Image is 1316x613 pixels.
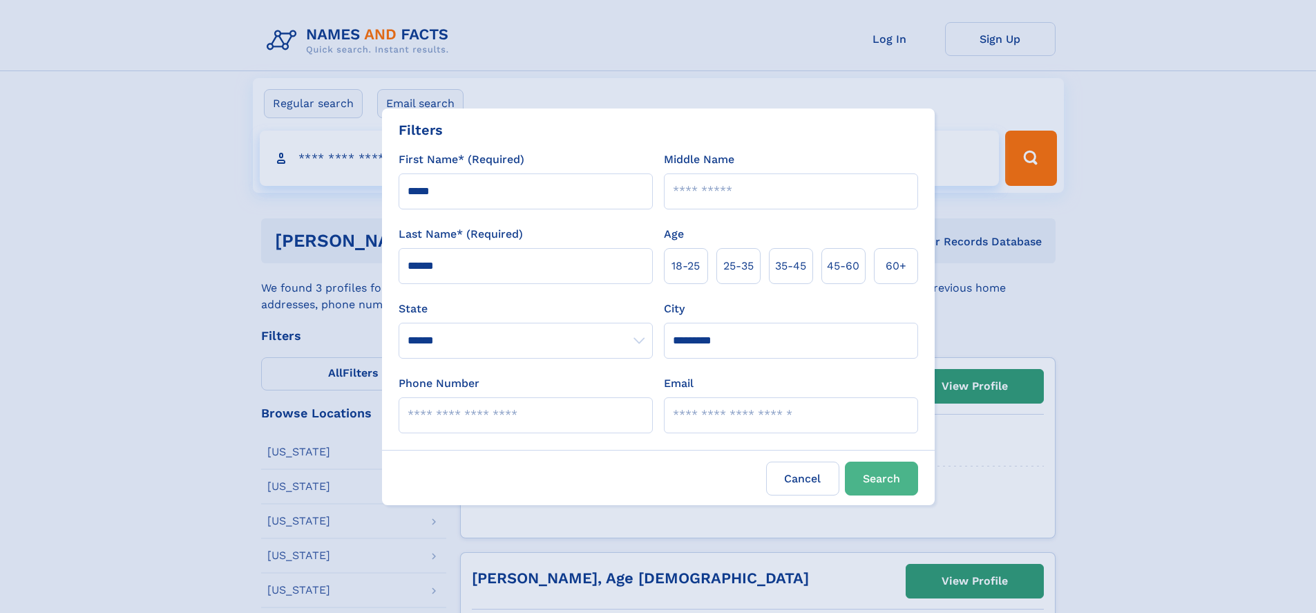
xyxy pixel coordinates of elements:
label: Phone Number [399,375,479,392]
span: 18‑25 [671,258,700,274]
label: Middle Name [664,151,734,168]
label: Email [664,375,694,392]
div: Filters [399,120,443,140]
label: Last Name* (Required) [399,226,523,243]
button: Search [845,462,918,496]
span: 35‑45 [775,258,806,274]
label: State [399,301,653,317]
label: First Name* (Required) [399,151,524,168]
span: 60+ [886,258,906,274]
label: Age [664,226,684,243]
label: City [664,301,685,317]
label: Cancel [766,462,839,496]
span: 25‑35 [723,258,754,274]
span: 45‑60 [827,258,859,274]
